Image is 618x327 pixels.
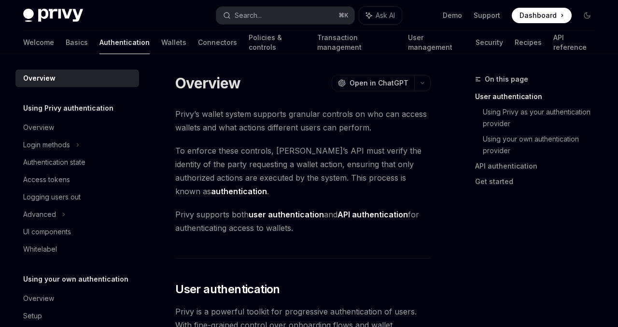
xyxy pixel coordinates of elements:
[485,73,528,85] span: On this page
[332,75,414,91] button: Open in ChatGPT
[23,102,113,114] h5: Using Privy authentication
[337,210,408,219] strong: API authentication
[338,12,349,19] span: ⌘ K
[23,226,71,238] div: UI components
[175,208,431,235] span: Privy supports both and for authenticating access to wallets.
[512,8,572,23] a: Dashboard
[216,7,354,24] button: Search...⌘K
[15,154,139,171] a: Authentication state
[99,31,150,54] a: Authentication
[161,31,186,54] a: Wallets
[23,139,70,151] div: Login methods
[23,156,85,168] div: Authentication state
[15,223,139,241] a: UI components
[483,131,603,158] a: Using your own authentication provider
[23,209,56,220] div: Advanced
[15,188,139,206] a: Logging users out
[474,11,500,20] a: Support
[15,307,139,325] a: Setup
[23,9,83,22] img: dark logo
[175,74,240,92] h1: Overview
[15,119,139,136] a: Overview
[443,11,462,20] a: Demo
[175,144,431,198] span: To enforce these controls, [PERSON_NAME]’s API must verify the identity of the party requesting a...
[23,310,42,322] div: Setup
[376,11,395,20] span: Ask AI
[350,78,408,88] span: Open in ChatGPT
[15,70,139,87] a: Overview
[23,122,54,133] div: Overview
[211,186,267,196] strong: authentication
[23,243,57,255] div: Whitelabel
[249,31,306,54] a: Policies & controls
[23,31,54,54] a: Welcome
[408,31,464,54] a: User management
[23,191,81,203] div: Logging users out
[553,31,595,54] a: API reference
[23,293,54,304] div: Overview
[15,290,139,307] a: Overview
[23,174,70,185] div: Access tokens
[23,72,56,84] div: Overview
[23,273,128,285] h5: Using your own authentication
[520,11,557,20] span: Dashboard
[476,31,503,54] a: Security
[483,104,603,131] a: Using Privy as your authentication provider
[175,107,431,134] span: Privy’s wallet system supports granular controls on who can access wallets and what actions diffe...
[475,158,603,174] a: API authentication
[198,31,237,54] a: Connectors
[249,210,324,219] strong: user authentication
[15,241,139,258] a: Whitelabel
[359,7,402,24] button: Ask AI
[317,31,396,54] a: Transaction management
[175,282,280,297] span: User authentication
[235,10,262,21] div: Search...
[475,174,603,189] a: Get started
[66,31,88,54] a: Basics
[475,89,603,104] a: User authentication
[15,171,139,188] a: Access tokens
[515,31,542,54] a: Recipes
[579,8,595,23] button: Toggle dark mode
